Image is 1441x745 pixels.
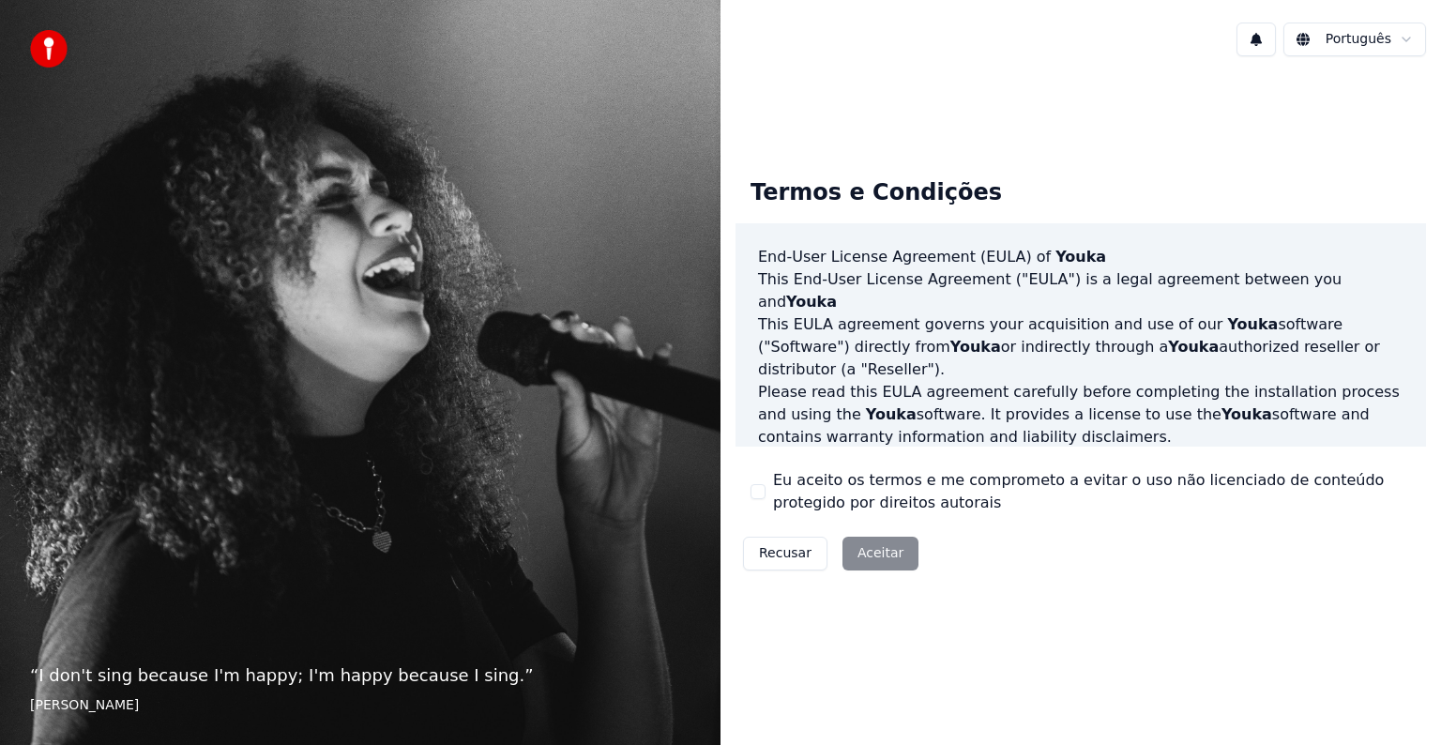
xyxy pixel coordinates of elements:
button: Recusar [743,537,827,570]
span: Youka [786,293,837,311]
label: Eu aceito os termos e me comprometo a evitar o uso não licenciado de conteúdo protegido por direi... [773,469,1411,514]
img: youka [30,30,68,68]
h3: End-User License Agreement (EULA) of [758,246,1403,268]
p: This End-User License Agreement ("EULA") is a legal agreement between you and [758,268,1403,313]
footer: [PERSON_NAME] [30,696,690,715]
span: Youka [866,405,917,423]
span: Youka [1055,248,1106,266]
span: Youka [1221,405,1272,423]
span: Youka [1227,315,1278,333]
p: “ I don't sing because I'm happy; I'm happy because I sing. ” [30,662,690,689]
p: Please read this EULA agreement carefully before completing the installation process and using th... [758,381,1403,449]
p: This EULA agreement governs your acquisition and use of our software ("Software") directly from o... [758,313,1403,381]
span: Youka [1168,338,1219,356]
span: Youka [950,338,1001,356]
div: Termos e Condições [736,163,1017,223]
